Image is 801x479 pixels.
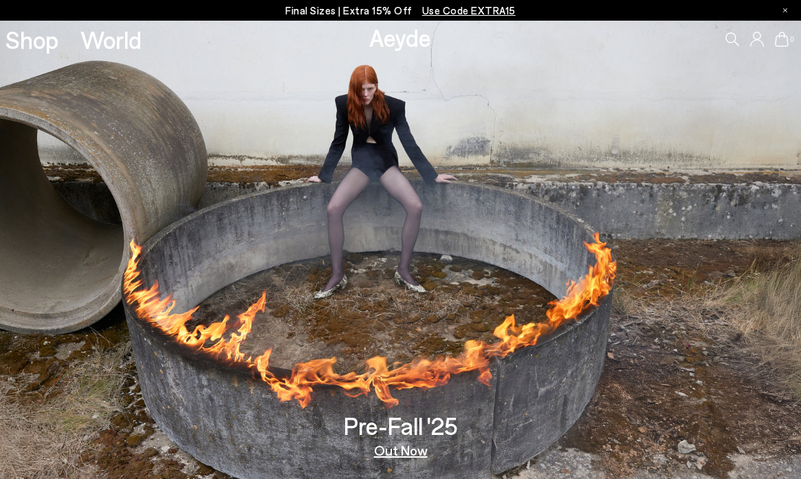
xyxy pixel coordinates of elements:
a: Shop [6,28,58,52]
p: Final Sizes | Extra 15% Off [285,2,516,19]
a: Out Now [374,443,428,457]
a: Aeyde [369,23,431,52]
span: 0 [789,36,795,43]
h3: Pre-Fall '25 [344,414,458,438]
a: World [80,28,142,52]
a: 0 [775,32,789,47]
span: Navigate to /collections/ss25-final-sizes [422,4,516,17]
